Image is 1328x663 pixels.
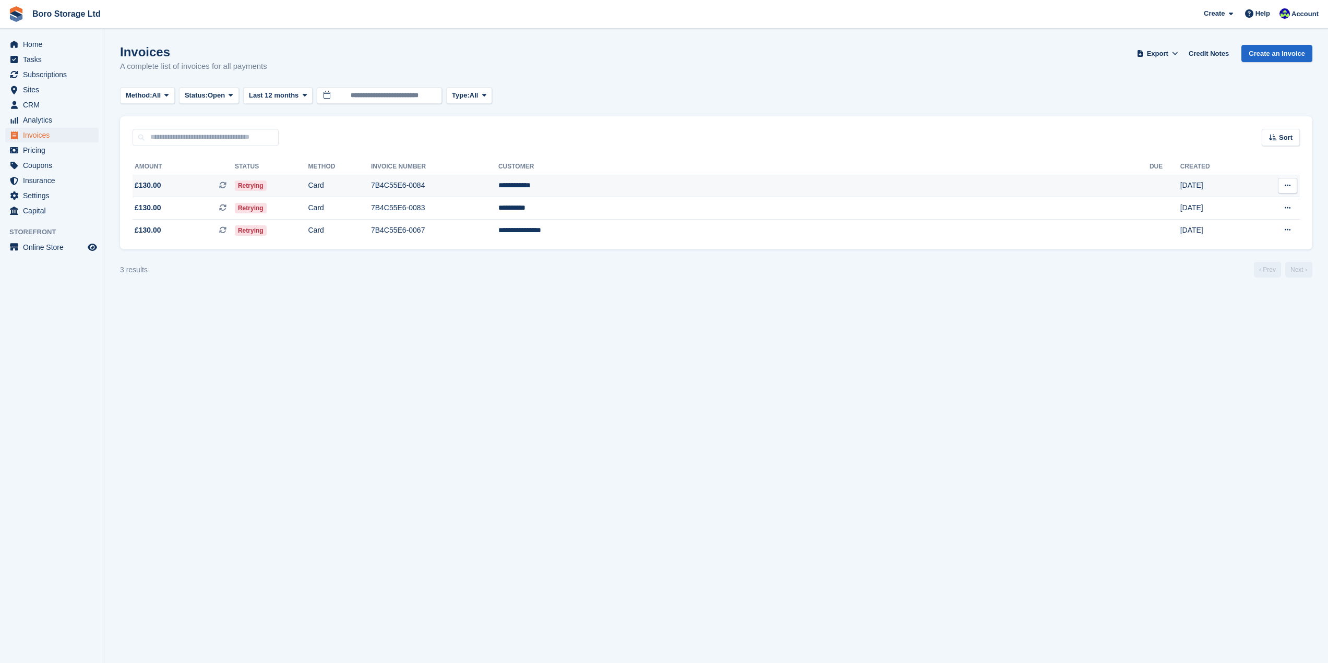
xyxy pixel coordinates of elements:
[5,37,99,52] a: menu
[1185,45,1233,62] a: Credit Notes
[23,52,86,67] span: Tasks
[235,180,267,191] span: Retrying
[5,82,99,97] a: menu
[28,5,105,22] a: Boro Storage Ltd
[1241,45,1312,62] a: Create an Invoice
[1279,132,1293,143] span: Sort
[1252,262,1314,278] nav: Page
[5,143,99,158] a: menu
[470,90,478,101] span: All
[1254,262,1281,278] a: Previous
[1180,175,1249,197] td: [DATE]
[5,240,99,255] a: menu
[120,87,175,104] button: Method: All
[5,203,99,218] a: menu
[23,128,86,142] span: Invoices
[235,159,308,175] th: Status
[23,173,86,188] span: Insurance
[23,188,86,203] span: Settings
[1279,8,1290,19] img: Tobie Hillier
[135,180,161,191] span: £130.00
[179,87,239,104] button: Status: Open
[86,241,99,254] a: Preview store
[8,6,24,22] img: stora-icon-8386f47178a22dfd0bd8f6a31ec36ba5ce8667c1dd55bd0f319d3a0aa187defe.svg
[371,197,498,220] td: 7B4C55E6-0083
[1180,159,1249,175] th: Created
[23,82,86,97] span: Sites
[452,90,470,101] span: Type:
[135,225,161,236] span: £130.00
[5,67,99,82] a: menu
[235,225,267,236] span: Retrying
[9,227,104,237] span: Storefront
[23,143,86,158] span: Pricing
[1204,8,1225,19] span: Create
[152,90,161,101] span: All
[208,90,225,101] span: Open
[249,90,298,101] span: Last 12 months
[1291,9,1319,19] span: Account
[5,158,99,173] a: menu
[308,197,371,220] td: Card
[498,159,1150,175] th: Customer
[120,45,267,59] h1: Invoices
[308,219,371,241] td: Card
[308,159,371,175] th: Method
[1147,49,1168,59] span: Export
[5,173,99,188] a: menu
[5,188,99,203] a: menu
[135,202,161,213] span: £130.00
[1285,262,1312,278] a: Next
[23,240,86,255] span: Online Store
[308,175,371,197] td: Card
[371,175,498,197] td: 7B4C55E6-0084
[5,113,99,127] a: menu
[185,90,208,101] span: Status:
[1150,159,1180,175] th: Due
[133,159,235,175] th: Amount
[1255,8,1270,19] span: Help
[235,203,267,213] span: Retrying
[120,61,267,73] p: A complete list of invoices for all payments
[23,37,86,52] span: Home
[5,52,99,67] a: menu
[446,87,492,104] button: Type: All
[23,98,86,112] span: CRM
[126,90,152,101] span: Method:
[1180,197,1249,220] td: [DATE]
[1134,45,1180,62] button: Export
[371,219,498,241] td: 7B4C55E6-0067
[23,67,86,82] span: Subscriptions
[120,264,148,275] div: 3 results
[23,113,86,127] span: Analytics
[5,98,99,112] a: menu
[5,128,99,142] a: menu
[371,159,498,175] th: Invoice Number
[243,87,313,104] button: Last 12 months
[23,158,86,173] span: Coupons
[1180,219,1249,241] td: [DATE]
[23,203,86,218] span: Capital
